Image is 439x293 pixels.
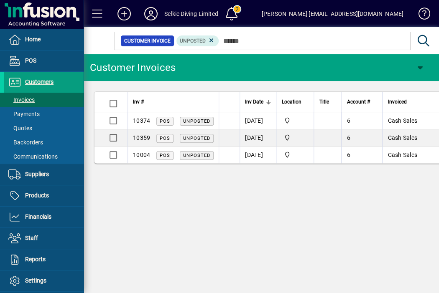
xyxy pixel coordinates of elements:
span: Cash Sales [388,152,417,158]
span: Title [319,97,329,106]
a: Settings [4,270,84,291]
span: Invoiced [388,97,406,106]
mat-chip: Customer Invoice Status: Unposted [176,35,219,46]
a: Payments [4,107,84,121]
span: Shop [281,133,309,142]
div: Inv # [133,97,214,106]
div: Location [281,97,309,106]
span: Home [25,36,41,43]
div: Inv Date [245,97,271,106]
a: Staff [4,228,84,249]
span: POS [160,153,170,158]
td: [DATE] [240,146,276,163]
span: Customer Invoice [124,37,171,45]
span: Customers [25,78,54,85]
span: Cash Sales [388,134,417,141]
span: 6 [347,152,350,158]
a: Knowledge Base [412,2,429,29]
div: Title [319,97,336,106]
span: Reports [25,256,46,263]
div: Customer Invoices [90,61,176,74]
span: Unposted [180,38,206,44]
span: Settings [25,277,46,284]
span: 10004 [133,152,150,158]
span: Shop [281,150,309,159]
span: Unposted [183,119,210,124]
span: Cash Sales [388,117,417,124]
a: Communications [4,149,84,164]
a: POS [4,51,84,71]
button: Add [111,6,138,21]
a: Products [4,185,84,206]
span: Shop [281,116,309,125]
span: Inv # [133,97,144,106]
span: Payments [8,111,40,117]
span: Invoices [8,96,35,103]
span: POS [160,119,170,124]
span: Communications [8,153,58,160]
a: Backorders [4,135,84,149]
span: Account # [347,97,370,106]
a: Home [4,29,84,50]
a: Quotes [4,121,84,135]
span: 6 [347,134,350,141]
span: POS [25,57,36,64]
span: Backorders [8,139,43,146]
span: 10359 [133,134,150,141]
button: Profile [138,6,164,21]
span: POS [160,136,170,141]
span: Staff [25,235,38,241]
div: Selkie Diving Limited [164,7,218,20]
span: Inv Date [245,97,263,106]
td: [DATE] [240,112,276,129]
a: Invoices [4,93,84,107]
a: Reports [4,249,84,270]
span: 10374 [133,117,150,124]
div: Account # [347,97,377,106]
span: Quotes [8,125,32,131]
span: Unposted [183,153,210,158]
span: Financials [25,213,51,220]
a: Financials [4,207,84,227]
a: Suppliers [4,164,84,185]
div: [PERSON_NAME] [EMAIL_ADDRESS][DOMAIN_NAME] [262,7,403,20]
span: Unposted [183,136,210,141]
span: Location [281,97,301,106]
span: Products [25,192,49,199]
span: 6 [347,117,350,124]
td: [DATE] [240,129,276,146]
span: Suppliers [25,171,49,177]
